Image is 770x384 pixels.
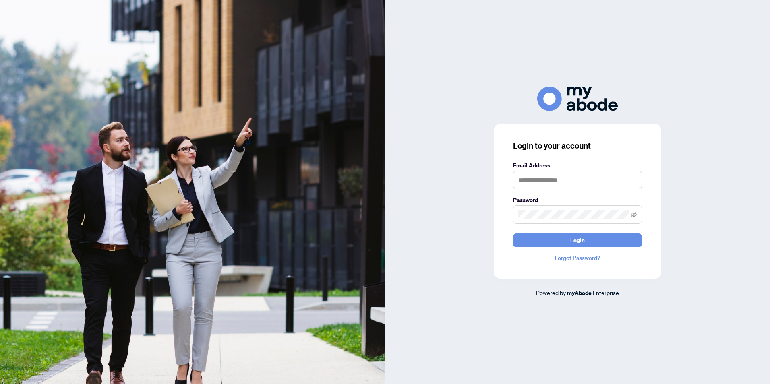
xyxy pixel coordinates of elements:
h3: Login to your account [513,140,642,151]
span: Powered by [536,289,566,296]
span: Enterprise [593,289,619,296]
span: Login [570,234,585,247]
a: myAbode [567,289,592,297]
label: Password [513,196,642,204]
a: Forgot Password? [513,254,642,262]
button: Login [513,233,642,247]
img: ma-logo [537,87,618,111]
label: Email Address [513,161,642,170]
span: eye-invisible [631,212,637,217]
